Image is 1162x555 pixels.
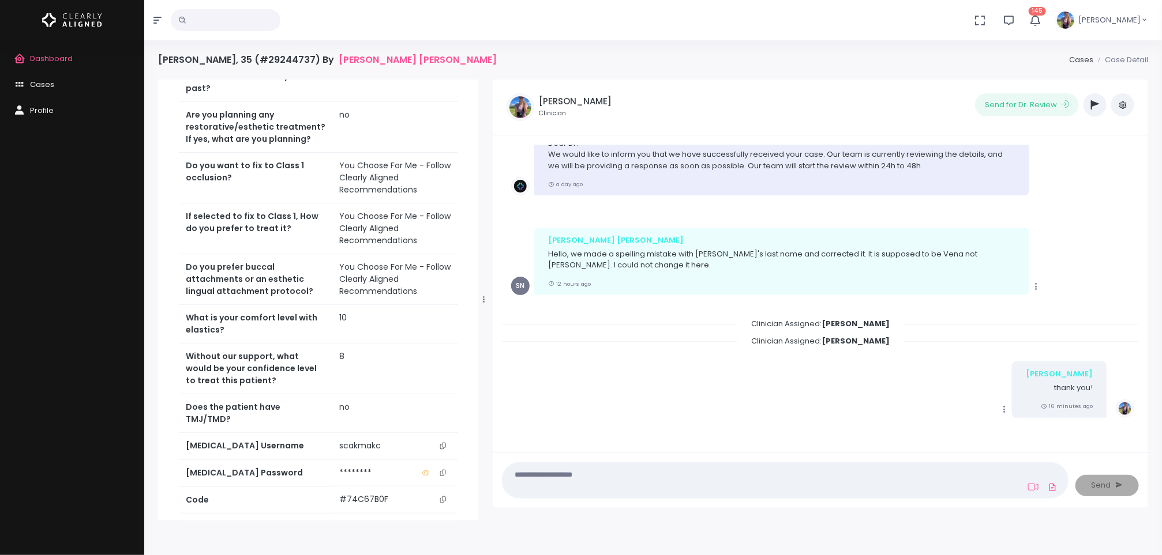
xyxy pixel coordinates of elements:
[822,318,890,329] b: [PERSON_NAME]
[179,486,332,513] th: Code
[332,102,458,153] td: no
[548,248,1015,271] p: Hello, we made a spelling mistake with [PERSON_NAME]'s last name and corrected it. It is supposed...
[179,102,332,153] th: Are you planning any restorative/esthetic treatment? If yes, what are you planning?
[158,54,497,65] h4: [PERSON_NAME], 35 (#29244737) By
[332,343,458,394] td: 8
[179,514,332,552] th: Service
[1029,7,1046,16] span: 145
[179,305,332,343] th: What is your comfort level with elastics?
[179,460,332,486] th: [MEDICAL_DATA] Password
[42,8,102,32] img: Logo Horizontal
[332,433,458,459] td: scakmakc
[332,203,458,254] td: You Choose For Me - Follow Clearly Aligned Recommendations
[179,203,332,254] th: If selected to fix to Class 1, How do you prefer to treat it?
[502,145,1139,441] div: scrollable content
[332,394,458,433] td: no
[548,235,1015,246] div: [PERSON_NAME] [PERSON_NAME]
[179,433,332,460] th: [MEDICAL_DATA] Username
[158,80,479,520] div: scrollable content
[1041,402,1093,410] small: 16 minutes ago
[332,486,458,513] td: #74C67B0F
[511,277,530,295] span: SN
[1069,54,1093,65] a: Cases
[179,394,332,433] th: Does the patient have TMJ/TMD?
[737,315,904,333] span: Clinician Assigned:
[548,180,583,188] small: a day ago
[737,332,904,350] span: Clinician Assigned:
[548,280,591,288] small: 12 hours ago
[548,138,1015,172] p: Dear Dr. We would like to inform you that we have successfully received your case. Our team is cu...
[1078,14,1141,26] span: [PERSON_NAME]
[1055,10,1076,31] img: Header Avatar
[332,254,458,305] td: You Choose For Me - Follow Clearly Aligned Recommendations
[179,153,332,203] th: Do you want to fix to Class 1 occlusion?
[1045,477,1059,497] a: Add Files
[30,53,73,64] span: Dashboard
[539,109,612,118] small: Clinician
[539,96,612,107] h5: [PERSON_NAME]
[339,54,497,65] a: [PERSON_NAME] [PERSON_NAME]
[975,93,1079,116] button: Send for Dr. Review
[332,153,458,203] td: You Choose For Me - Follow Clearly Aligned Recommendations
[30,79,54,90] span: Cases
[1026,368,1093,380] div: [PERSON_NAME]
[179,254,332,305] th: Do you prefer buccal attachments or an esthetic lingual attachment protocol?
[1026,482,1041,492] a: Add Loom Video
[1026,382,1093,394] p: thank you!
[179,343,332,394] th: Without our support, what would be your confidence level to treat this patient?
[332,305,458,343] td: 10
[1093,54,1148,66] li: Case Detail
[30,105,54,116] span: Profile
[822,335,890,346] b: [PERSON_NAME]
